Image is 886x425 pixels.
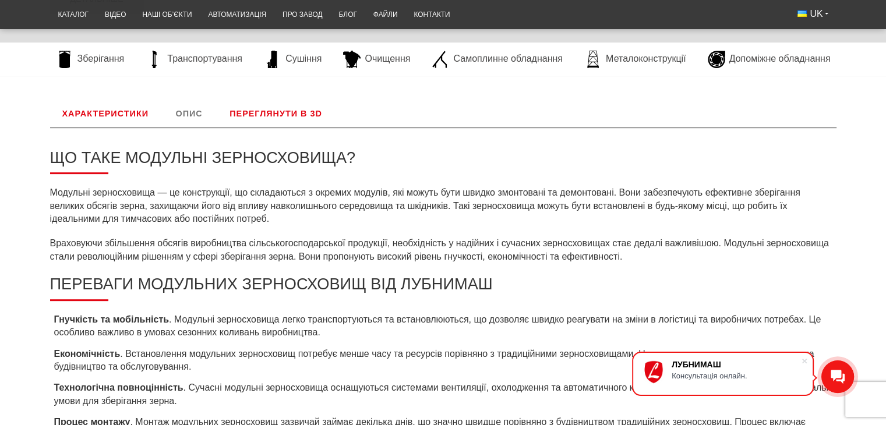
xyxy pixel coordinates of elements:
span: Транспортування [167,52,242,65]
a: Відео [97,3,134,26]
div: ЛУБНИМАШ [672,360,801,369]
a: Переглянути в 3D [217,100,334,127]
a: Каталог [50,3,97,26]
p: Модульні зерносховища — це конструкції, що складаються з окремих модулів, які можуть бути швидко ... [50,186,836,225]
p: Враховуючи збільшення обсягів виробництва сільськогосподарської продукції, необхідність у надійни... [50,237,836,263]
img: Українська [797,10,807,17]
span: Допоміжне обладнання [729,52,831,65]
strong: Технологічна повноцінність [54,382,183,392]
a: Характеристики [50,100,161,127]
a: Очищення [337,51,416,68]
span: Зберігання [77,52,125,65]
a: Металоконструкції [578,51,691,68]
li: . Встановлення модульних зерносховищ потребує менше часу та ресурсів порівняно з традиційними зер... [50,348,836,374]
a: Самоплинне обладнання [426,51,568,68]
a: Зберігання [50,51,130,68]
a: Контакти [405,3,458,26]
li: . Сучасні модульні зерносховища оснащуються системами вентиляції, охолодження та автоматичного ко... [50,381,836,408]
strong: Економічність [54,349,121,359]
a: Файли [365,3,406,26]
a: Допоміжне обладнання [702,51,836,68]
a: Про завод [274,3,330,26]
div: Консультація онлайн. [672,371,801,380]
a: Транспортування [140,51,248,68]
h2: Що таке модульні зерносховища? [50,148,836,175]
a: Опис [163,100,214,127]
a: Сушіння [258,51,327,68]
strong: Гнучкість та мобільність [54,314,170,324]
span: Очищення [365,52,410,65]
span: Самоплинне обладнання [453,52,562,65]
a: Наші об’єкти [134,3,200,26]
span: Сушіння [285,52,322,65]
button: UK [789,3,836,24]
a: Автоматизація [200,3,274,26]
li: . Модульні зерносховища легко транспортуються та встановлюються, що дозволяє швидко реагувати на ... [50,313,836,339]
span: Металоконструкції [606,52,686,65]
span: UK [810,8,823,20]
h2: Переваги модульних зерносховищ від Лубнимаш [50,275,836,301]
a: Блог [330,3,365,26]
